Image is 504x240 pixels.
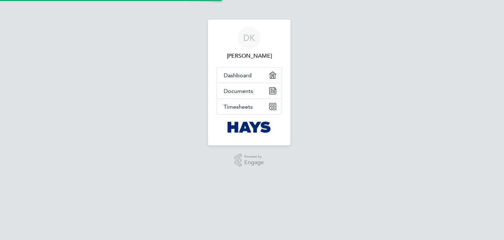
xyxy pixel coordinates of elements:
[234,154,264,167] a: Powered byEngage
[244,154,264,160] span: Powered by
[224,88,253,94] span: Documents
[208,20,290,145] nav: Main navigation
[216,52,282,60] span: Dagmara Kowalewska
[217,99,282,114] a: Timesheets
[216,27,282,60] a: DK[PERSON_NAME]
[244,160,264,166] span: Engage
[243,33,255,42] span: DK
[217,83,282,99] a: Documents
[224,103,253,110] span: Timesheets
[217,67,282,83] a: Dashboard
[216,122,282,133] a: Go to home page
[224,72,252,79] span: Dashboard
[227,122,271,133] img: hays-logo-retina.png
